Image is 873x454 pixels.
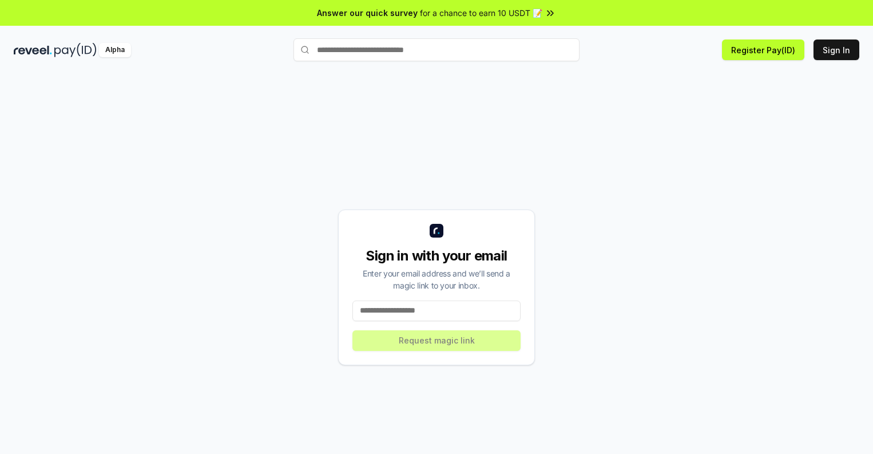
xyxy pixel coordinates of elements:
div: Enter your email address and we’ll send a magic link to your inbox. [352,267,521,291]
img: reveel_dark [14,43,52,57]
span: for a chance to earn 10 USDT 📝 [420,7,542,19]
div: Sign in with your email [352,247,521,265]
button: Sign In [814,40,859,60]
button: Register Pay(ID) [722,40,804,60]
img: pay_id [54,43,97,57]
span: Answer our quick survey [317,7,418,19]
img: logo_small [430,224,443,238]
div: Alpha [99,43,131,57]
